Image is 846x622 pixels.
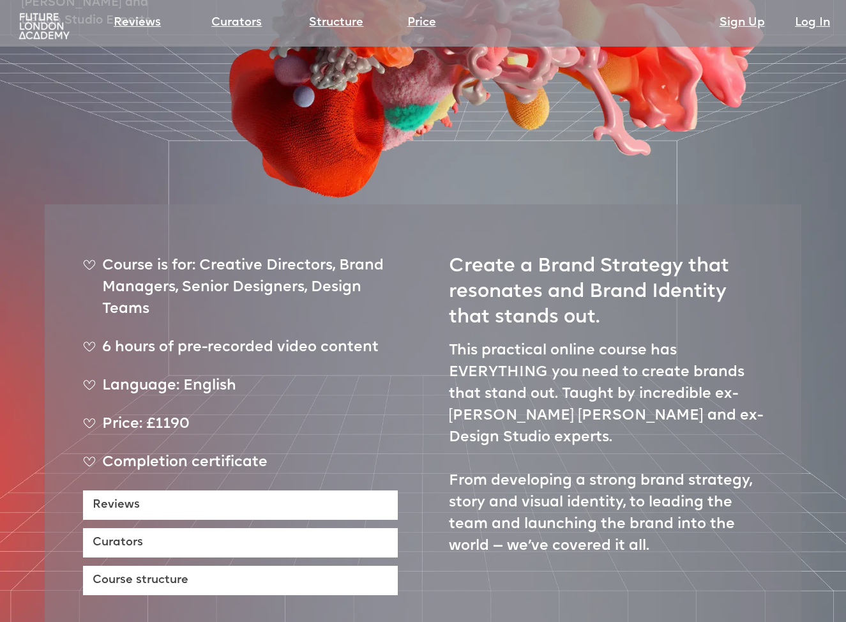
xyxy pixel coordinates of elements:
[449,243,764,331] h2: Create a Brand Strategy that resonates and Brand Identity that stands out.
[83,414,398,446] div: Price: £1190
[211,14,262,32] a: Curators
[114,14,161,32] a: Reviews
[83,566,398,595] a: Course structure
[795,14,830,32] a: Log In
[449,340,764,558] p: This practical online course has EVERYTHING you need to create brands that stand out. Taught by i...
[720,14,765,32] a: Sign Up
[83,375,398,407] div: Language: English
[83,255,398,331] div: Course is for: Creative Directors, Brand Managers, Senior Designers, Design Teams
[83,490,398,520] a: Reviews
[83,337,398,369] div: 6 hours of pre-recorded video content
[407,14,436,32] a: Price
[309,14,363,32] a: Structure
[83,528,398,558] a: Curators
[83,452,398,484] div: Completion certificate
